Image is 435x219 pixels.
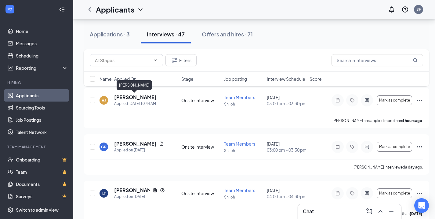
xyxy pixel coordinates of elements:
[386,206,396,216] button: Minimize
[59,6,65,13] svg: Collapse
[364,206,374,216] button: ComposeMessage
[416,143,423,150] svg: Ellipses
[224,187,255,193] span: Team Members
[7,65,13,71] svg: Analysis
[224,148,263,153] p: Shiloh
[310,76,322,82] span: Score
[224,76,247,82] span: Job posting
[7,144,67,150] div: Team Management
[160,188,165,193] svg: Reapply
[16,25,68,37] a: Home
[16,178,68,190] a: DocumentsCrown
[137,6,144,13] svg: ChevronDown
[102,98,106,103] div: HJ
[332,118,423,123] p: [PERSON_NAME] has applied more than .
[181,97,220,103] div: Onsite Interview
[224,195,263,200] p: Shiloh
[401,6,409,13] svg: QuestionInfo
[377,142,412,152] button: Mark as complete
[414,198,429,213] div: Open Intercom Messenger
[377,208,384,215] svg: ChevronUp
[7,207,13,213] svg: Settings
[388,6,395,13] svg: Notifications
[363,144,371,149] svg: ActiveChat
[410,211,422,216] b: [DATE]
[202,30,253,38] div: Offers and hires · 71
[332,54,423,66] input: Search in interviews
[153,188,158,193] svg: Document
[16,50,68,62] a: Scheduling
[388,208,395,215] svg: Minimize
[267,76,305,82] span: Interview Schedule
[363,191,371,196] svg: ActiveChat
[377,188,412,198] button: Mark as complete
[16,126,68,138] a: Talent Network
[349,144,356,149] svg: Tag
[181,190,220,196] div: Onsite Interview
[16,154,68,166] a: OnboardingCrown
[267,141,306,153] div: [DATE]
[86,6,93,13] svg: ChevronLeft
[114,147,164,153] div: Applied on [DATE]
[16,207,59,213] div: Switch to admin view
[101,144,107,150] div: GR
[416,190,423,197] svg: Ellipses
[416,7,421,12] div: SF
[7,80,67,85] div: Hiring
[366,208,373,215] svg: ComposeMessage
[267,187,306,199] div: [DATE]
[377,95,412,105] button: Mark as complete
[16,37,68,50] a: Messages
[413,58,418,63] svg: MagnifyingGlass
[349,191,356,196] svg: Tag
[181,144,220,150] div: Onsite Interview
[379,191,410,195] span: Mark as complete
[303,208,314,215] h3: Chat
[165,54,197,66] button: Filter Filters
[100,76,136,82] span: Name · Applied On
[16,89,68,102] a: Applicants
[159,141,164,146] svg: Document
[224,141,255,147] span: Team Members
[267,193,306,199] span: 04:00 pm - 04:30 pm
[402,118,422,123] b: 4 hours ago
[117,80,152,90] div: [PERSON_NAME]
[267,147,306,153] span: 03:00 pm - 03:30 pm
[224,102,263,107] p: Shiloh
[405,165,422,169] b: a day ago
[171,57,178,64] svg: Filter
[379,145,410,149] span: Mark as complete
[334,98,341,103] svg: Note
[181,76,194,82] span: Stage
[267,94,306,106] div: [DATE]
[416,97,423,104] svg: Ellipses
[114,94,157,101] h5: [PERSON_NAME]
[90,30,130,38] div: Applications · 3
[114,187,150,194] h5: [PERSON_NAME]
[102,191,106,196] div: LT
[349,98,356,103] svg: Tag
[114,194,165,200] div: Applied on [DATE]
[224,95,255,100] span: Team Members
[375,206,385,216] button: ChevronUp
[267,100,306,106] span: 03:00 pm - 03:30 pm
[96,4,134,15] h1: Applicants
[95,57,150,64] input: All Stages
[334,144,341,149] svg: Note
[334,191,341,196] svg: Note
[114,140,157,147] h5: [PERSON_NAME]
[147,30,185,38] div: Interviews · 47
[153,58,158,63] svg: ChevronDown
[379,98,410,102] span: Mark as complete
[353,165,423,170] p: [PERSON_NAME] interviewed .
[16,114,68,126] a: Job Postings
[16,190,68,202] a: SurveysCrown
[114,101,157,107] div: Applied [DATE] 10:44 AM
[16,102,68,114] a: Sourcing Tools
[16,65,68,71] div: Reporting
[16,166,68,178] a: TeamCrown
[7,6,13,12] svg: WorkstreamLogo
[363,98,371,103] svg: ActiveChat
